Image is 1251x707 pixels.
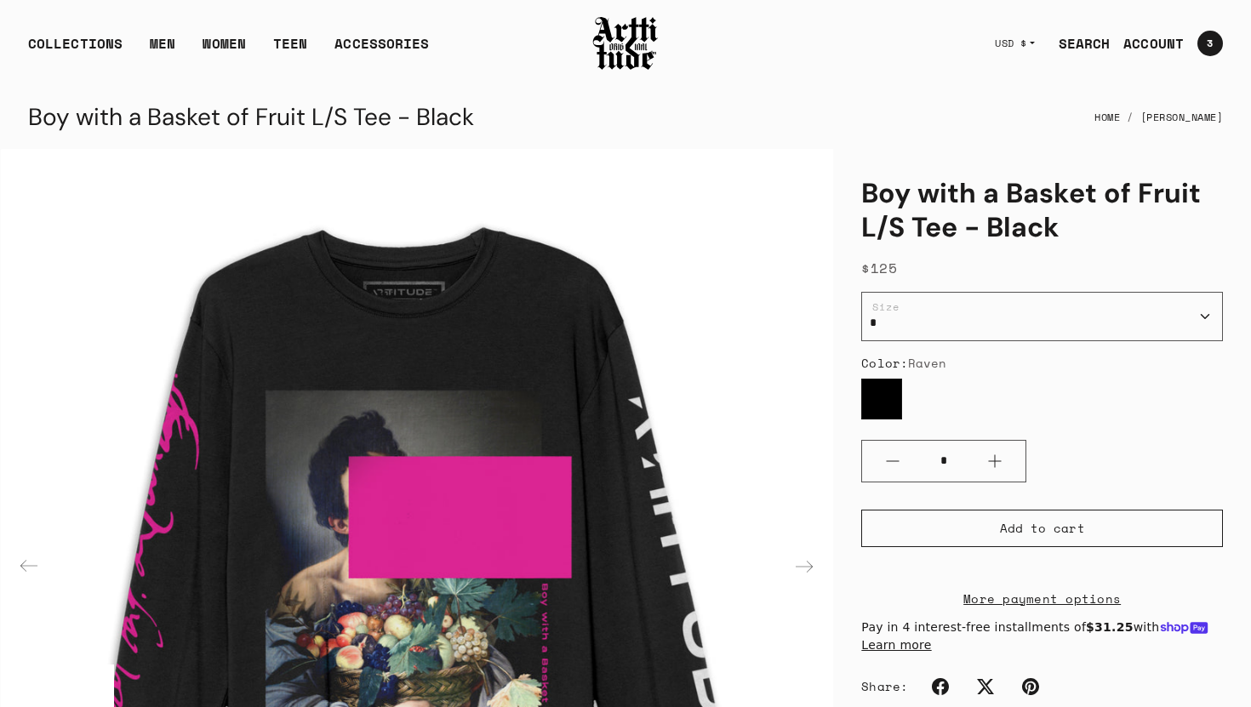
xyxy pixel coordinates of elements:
div: Boy with a Basket of Fruit L/S Tee - Black [28,97,474,138]
a: ACCOUNT [1110,26,1184,60]
div: Previous slide [9,546,49,587]
span: $125 [861,258,897,278]
button: Add to cart [861,510,1223,547]
div: Color: [861,355,1223,372]
label: Raven [861,379,902,419]
a: Home [1094,99,1120,136]
a: TEEN [273,33,307,67]
a: MEN [150,33,175,67]
a: Open cart [1184,24,1223,63]
h1: Boy with a Basket of Fruit L/S Tee - Black [861,176,1223,244]
a: [PERSON_NAME] [1140,99,1224,136]
a: SEARCH [1045,26,1111,60]
div: ACCESSORIES [334,33,429,67]
span: USD $ [995,37,1027,50]
button: Minus [862,441,923,482]
button: Plus [964,441,1025,482]
img: Arttitude [591,14,660,72]
button: USD $ [985,25,1045,62]
span: Add to cart [1000,520,1085,537]
div: Next slide [784,546,825,587]
ul: Main navigation [14,33,443,67]
a: Facebook [922,668,959,705]
a: Pinterest [1012,668,1049,705]
span: Share: [861,678,908,695]
a: More payment options [861,589,1223,608]
span: 3 [1207,38,1213,48]
a: WOMEN [203,33,246,67]
span: Raven [908,354,947,372]
a: Twitter [967,668,1004,705]
input: Quantity [923,445,964,476]
div: COLLECTIONS [28,33,123,67]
